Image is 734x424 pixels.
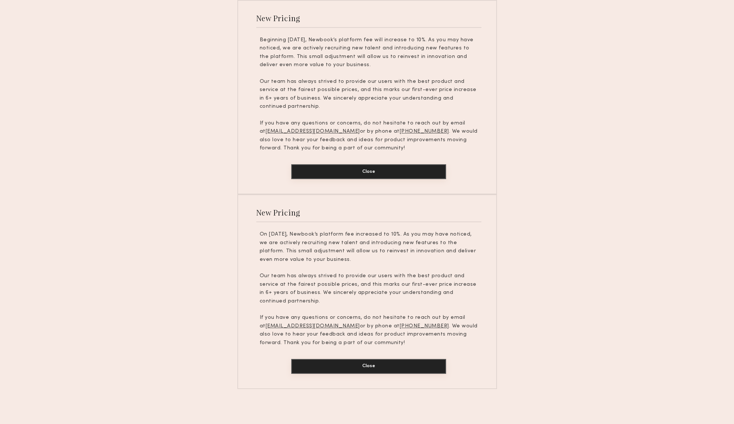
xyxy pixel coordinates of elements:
u: [EMAIL_ADDRESS][DOMAIN_NAME] [266,324,360,328]
div: New Pricing [256,13,301,23]
div: New Pricing [256,207,301,217]
p: On [DATE], Newbook’s platform fee increased to 10%. As you may have noticed, we are actively recr... [260,230,478,264]
p: Our team has always strived to provide our users with the best product and service at the fairest... [260,78,478,111]
u: [PHONE_NUMBER] [400,324,449,328]
p: Beginning [DATE], Newbook’s platform fee will increase to 10%. As you may have noticed, we are ac... [260,36,478,69]
button: Close [291,359,446,374]
button: Close [291,164,446,179]
p: If you have any questions or concerns, do not hesitate to reach out by email at or by phone at . ... [260,119,478,153]
p: Our team has always strived to provide our users with the best product and service at the fairest... [260,272,478,305]
u: [EMAIL_ADDRESS][DOMAIN_NAME] [266,129,360,134]
p: If you have any questions or concerns, do not hesitate to reach out by email at or by phone at . ... [260,314,478,347]
u: [PHONE_NUMBER] [400,129,449,134]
